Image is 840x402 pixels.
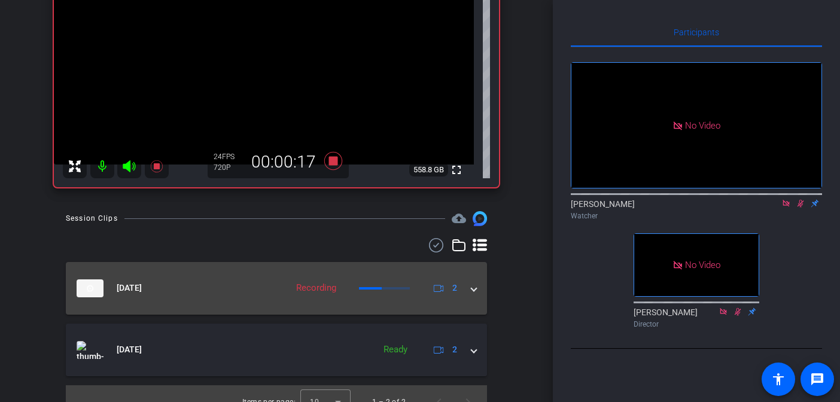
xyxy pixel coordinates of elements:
div: Session Clips [66,212,118,224]
mat-icon: accessibility [771,372,786,386]
mat-expansion-panel-header: thumb-nail[DATE]Ready2 [66,324,487,376]
span: [DATE] [117,282,142,294]
span: FPS [222,153,235,161]
div: Watcher [571,211,822,221]
img: Session clips [473,211,487,226]
span: No Video [685,260,720,270]
mat-icon: fullscreen [449,163,464,177]
div: [PERSON_NAME] [571,198,822,221]
mat-expansion-panel-header: thumb-nail[DATE]Recording2 [66,262,487,315]
div: Recording [290,281,342,295]
span: 2 [452,343,457,356]
div: 00:00:17 [244,152,324,172]
div: Director [634,319,759,330]
span: No Video [685,120,720,130]
span: [DATE] [117,343,142,356]
img: thumb-nail [77,341,104,359]
div: 24 [214,152,244,162]
div: Ready [378,343,413,357]
span: 2 [452,282,457,294]
span: Participants [674,28,719,36]
span: 558.8 GB [409,163,448,177]
mat-icon: cloud_upload [452,211,466,226]
mat-icon: message [810,372,824,386]
img: thumb-nail [77,279,104,297]
div: 720P [214,163,244,172]
span: Destinations for your clips [452,211,466,226]
div: [PERSON_NAME] [634,306,759,330]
